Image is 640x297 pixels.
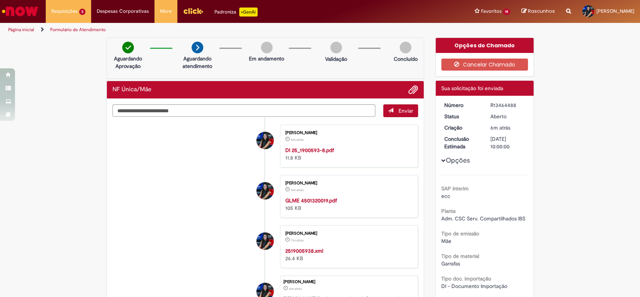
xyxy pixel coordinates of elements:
[291,238,304,243] time: 30/08/2025 06:38:53
[160,8,172,15] span: More
[289,286,302,291] span: 6m atrás
[291,137,304,142] time: 30/08/2025 06:39:09
[285,131,410,135] div: [PERSON_NAME]
[490,101,525,109] div: R13464488
[285,247,323,254] a: 2519005938.xml
[441,253,479,259] b: Tipo de material
[285,231,410,236] div: [PERSON_NAME]
[183,5,203,17] img: click_logo_yellow_360x200.png
[256,232,274,250] div: Mariana Modesto Dos Santos
[283,280,414,284] div: [PERSON_NAME]
[481,8,501,15] span: Favoritos
[441,230,479,237] b: Tipo de emissão
[441,59,528,71] button: Cancelar Chamado
[490,124,510,131] time: 30/08/2025 06:39:19
[330,42,342,53] img: img-circle-grey.png
[441,193,450,199] span: ecc
[436,38,534,53] div: Opções do Chamado
[285,197,337,204] a: GLME 4501320019.pdf
[490,124,525,131] div: 30/08/2025 06:39:19
[393,55,417,63] p: Concluído
[192,42,203,53] img: arrow-next.png
[256,132,274,149] div: Mariana Modesto Dos Santos
[291,238,304,243] span: 7m atrás
[285,247,410,262] div: 26.4 KB
[291,188,304,192] time: 30/08/2025 06:39:04
[97,8,149,15] span: Despesas Corporativas
[285,181,410,185] div: [PERSON_NAME]
[441,238,451,244] span: Mãe
[441,208,456,214] b: Planta
[110,55,146,70] p: Aguardando Aprovação
[291,137,304,142] span: 6m atrás
[503,9,510,15] span: 14
[441,283,507,289] span: DI - Documento Importação
[439,135,485,150] dt: Conclusão Estimada
[490,124,510,131] span: 6m atrás
[439,101,485,109] dt: Número
[6,23,421,37] ul: Trilhas de página
[285,197,410,212] div: 105 KB
[51,8,78,15] span: Requisições
[441,260,460,267] span: Garrafas
[490,113,525,120] div: Aberto
[439,124,485,131] dt: Criação
[285,146,410,161] div: 11.8 KB
[441,85,503,92] span: Sua solicitação foi enviada
[112,104,376,117] textarea: Digite sua mensagem aqui...
[408,85,418,95] button: Adicionar anexos
[8,27,34,33] a: Página inicial
[441,185,469,192] b: SAP Interim
[441,275,491,282] b: Tipo doc. importação
[490,135,525,150] div: [DATE] 10:00:00
[179,55,216,70] p: Aguardando atendimento
[79,9,85,15] span: 3
[112,86,151,93] h2: NF Única/Mãe Histórico de tíquete
[261,42,273,53] img: img-circle-grey.png
[291,188,304,192] span: 6m atrás
[400,42,411,53] img: img-circle-grey.png
[522,8,555,15] a: Rascunhos
[50,27,106,33] a: Formulário de Atendimento
[399,107,413,114] span: Enviar
[1,4,39,19] img: ServiceNow
[439,113,485,120] dt: Status
[214,8,258,17] div: Padroniza
[597,8,634,14] span: [PERSON_NAME]
[122,42,134,53] img: check-circle-green.png
[249,55,284,62] p: Em andamento
[383,104,418,117] button: Enviar
[239,8,258,17] p: +GenAi
[256,182,274,199] div: Mariana Modesto Dos Santos
[441,215,525,222] span: Adm. CSC Serv. Compartilhados IBS
[325,55,347,63] p: Validação
[528,8,555,15] span: Rascunhos
[285,147,334,154] a: DI 25_1900593-8.pdf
